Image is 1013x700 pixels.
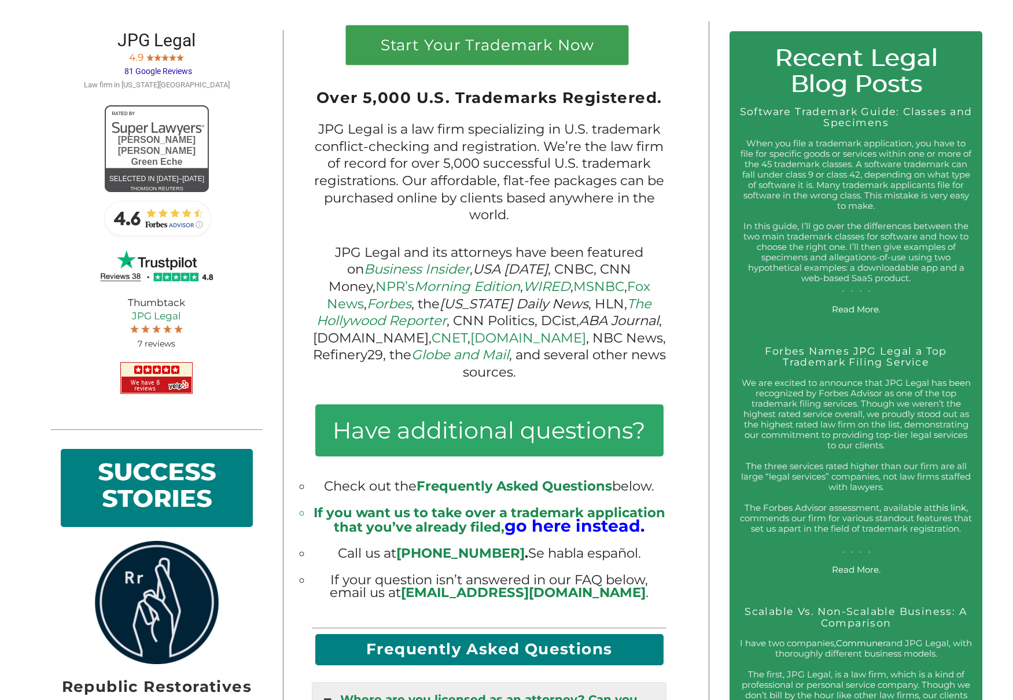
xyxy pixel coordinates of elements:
[356,38,618,58] h1: Start Your Trademark Now
[316,296,651,329] a: The Hollywood Reporter
[154,53,161,61] img: Screen-Shot-2017-10-03-at-11.31.22-PM.jpg
[417,478,612,494] span: Frequently Asked Questions
[176,53,184,61] img: Screen-Shot-2017-10-03-at-11.31.22-PM.jpg
[84,80,230,89] span: Law firm in [US_STATE][GEOGRAPHIC_DATA]
[375,278,520,294] a: NPR’sMorning Edition
[364,261,470,277] a: Business Insider
[396,545,525,561] a: [PHONE_NUMBER]‬
[120,362,193,394] img: JPG Legal
[141,323,150,333] img: Screen-Shot-2017-10-03-at-11.31.22-PM.jpg
[161,53,169,61] img: Screen-Shot-2017-10-03-at-11.31.22-PM.jpg
[163,323,172,333] img: Screen-Shot-2017-10-03-at-11.31.22-PM.jpg
[316,89,662,107] span: Over 5,000 U.S. Trademarks Registered.
[169,53,176,61] img: Screen-Shot-2017-10-03-at-11.31.22-PM.jpg
[367,296,411,312] a: Forbes
[739,221,973,294] p: In this guide, I’ll go over the differences between the two main trademark classes for software a...
[312,506,666,534] li: If you want us to take over a trademark application that you’ve already filed,
[129,51,143,63] span: 4.9
[84,37,230,90] a: JPG Legal 4.9 81 Google Reviews Law firm in [US_STATE][GEOGRAPHIC_DATA]
[765,345,946,368] a: Forbes Names JPG Legal a Top Trademark Filing Service
[739,378,973,555] p: We are excited to announce that JPG Legal has been recognized by Forbes Advisor as one of the top...
[315,404,664,456] h3: Have additional questions?
[312,121,666,224] p: JPG Legal is a law firm specializing in U.S. trademark conflict-checking and registration. We’re ...
[470,330,586,346] a: [DOMAIN_NAME]
[312,480,666,493] li: Check out the below.
[396,545,528,561] b: .
[312,573,666,600] li: If your question isn’t answered in our FAQ below, email us at .
[836,638,886,649] a: Communer
[105,172,209,186] div: Selected in [DATE]–[DATE]
[327,278,650,312] a: Fox News
[745,605,967,628] a: Scalable Vs. Non-Scalable Business: A Comparison
[739,638,973,659] p: I have two companies, and JPG Legal, with thoroughly different business models.
[504,519,644,535] a: go here instead.
[51,288,263,359] div: Thumbtack
[473,261,548,277] em: USA [DATE]
[740,105,973,128] a: Software Trademark Guide: Classes and Specimens
[832,564,881,575] a: Read More.
[401,584,646,600] a: [EMAIL_ADDRESS][DOMAIN_NAME]
[124,67,192,76] span: 81 Google Reviews
[315,634,664,665] h2: Frequently Asked Questions
[138,338,175,349] span: 7 reviews
[91,541,223,664] img: rrlogo.png
[130,323,139,333] img: Screen-Shot-2017-10-03-at-11.31.22-PM.jpg
[775,43,938,98] span: Recent Legal Blog Posts
[105,182,209,196] div: thomson reuters
[739,138,973,211] p: When you file a trademark application, you have to file for specific goods or services within one...
[152,323,161,333] img: Screen-Shot-2017-10-03-at-11.31.22-PM.jpg
[523,278,570,294] a: WIRED
[832,304,881,315] a: Read More.
[117,30,196,50] span: JPG Legal
[99,248,215,284] img: JPG Legal TrustPilot 4.8 Stars 38 Reviews
[504,515,644,536] big: go here instead.
[440,296,588,312] em: [US_STATE] Daily News
[312,547,666,560] li: Call us at Se habla español.
[579,312,659,329] em: ABA Journal
[346,25,628,65] a: Start Your Trademark Now
[51,675,263,700] h2: Republic Restoratives
[432,330,467,346] a: CNET
[411,347,509,363] a: Globe and Mail
[105,134,209,168] div: [PERSON_NAME] [PERSON_NAME] Green Eche
[312,244,666,381] p: JPG Legal and its attorneys have been featured on , , CNBC, CNN Money, , , , , , the , HLN, , CNN...
[146,53,154,61] img: Screen-Shot-2017-10-03-at-11.31.22-PM.jpg
[71,459,243,517] h2: SUCCESS STORIES
[99,195,215,241] img: Forbes-Advisor-Rating-JPG-Legal.jpg
[174,323,183,333] img: Screen-Shot-2017-10-03-at-11.31.22-PM.jpg
[573,278,624,294] a: MSNBC
[105,105,209,192] a: [PERSON_NAME] [PERSON_NAME]Green EcheSelected in [DATE]–[DATE]thomson reuters
[60,310,255,323] a: JPG Legal
[933,502,966,513] a: this link
[414,278,520,294] em: Morning Edition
